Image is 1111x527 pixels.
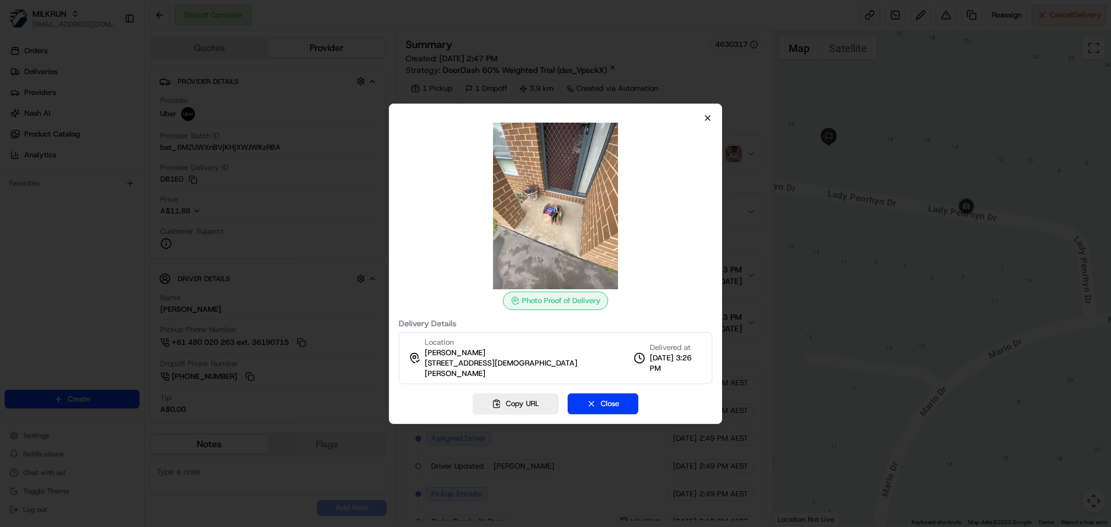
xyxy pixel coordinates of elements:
button: Close [568,393,638,414]
label: Delivery Details [399,319,712,327]
span: [DATE] 3:26 PM [650,353,702,374]
span: [PERSON_NAME] [425,348,485,358]
button: Copy URL [473,393,558,414]
span: Delivered at [650,342,702,353]
span: Location [425,337,454,348]
div: Photo Proof of Delivery [503,292,608,310]
span: [STREET_ADDRESS][DEMOGRAPHIC_DATA][PERSON_NAME] [425,358,631,379]
img: photo_proof_of_delivery image [472,123,639,289]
